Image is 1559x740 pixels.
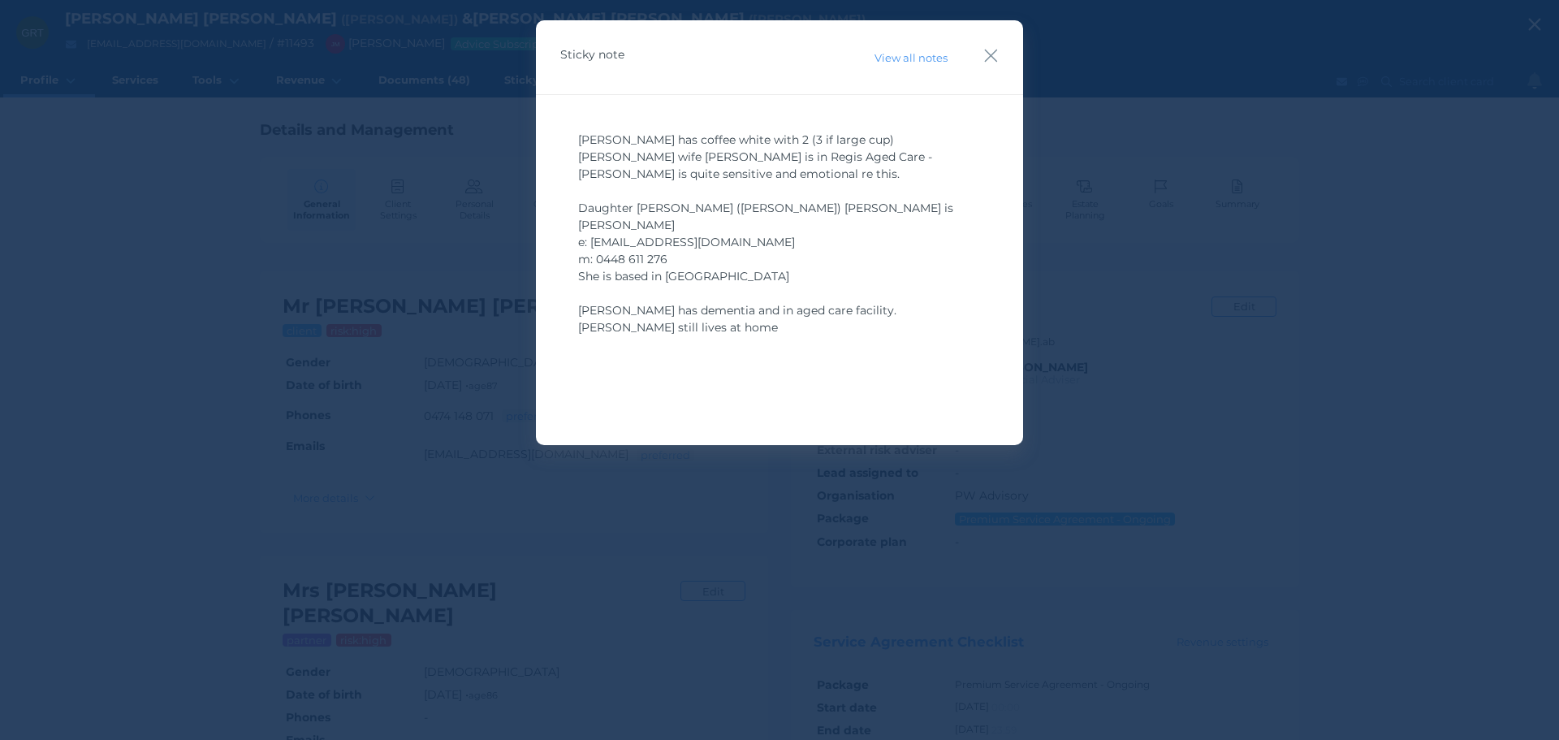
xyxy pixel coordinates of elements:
[867,51,954,64] span: View all notes
[866,47,955,67] button: View all notes
[578,235,795,249] span: e: [EMAIL_ADDRESS][DOMAIN_NAME]
[578,269,789,283] span: She is based in [GEOGRAPHIC_DATA]
[578,201,957,232] span: Daughter [PERSON_NAME] ([PERSON_NAME]) [PERSON_NAME] is [PERSON_NAME]
[578,252,667,266] span: m: 0448 611 276
[560,47,624,62] span: Sticky note
[983,45,999,67] button: Close
[578,132,894,147] span: [PERSON_NAME] has coffee white with 2 (3 if large cup)
[578,303,900,335] span: [PERSON_NAME] has dementia and in aged care facility. [PERSON_NAME] still lives at home
[578,149,935,181] span: [PERSON_NAME] wife [PERSON_NAME] is in Regis Aged Care - [PERSON_NAME] is quite sensitive and emo...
